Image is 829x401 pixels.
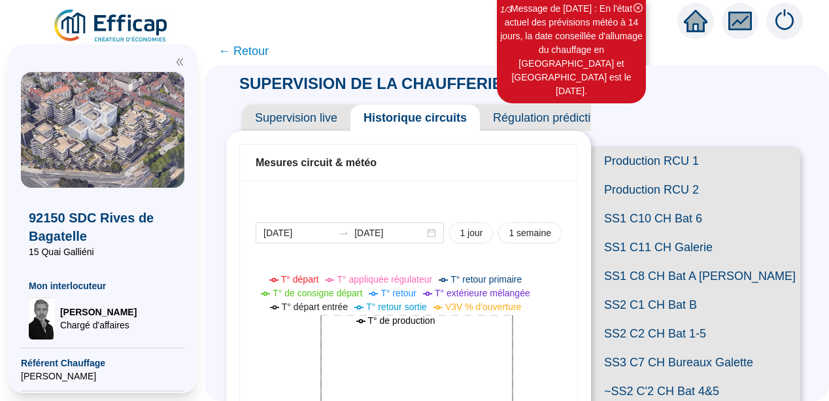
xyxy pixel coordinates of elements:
[591,290,800,319] span: SS2 C1 CH Bat B
[509,226,551,240] span: 1 semaine
[450,274,522,285] span: T° retour primaire
[591,233,800,262] span: SS1 C11 CH Galerie
[52,8,171,44] img: efficap energie logo
[368,315,435,326] span: T° de production
[21,357,184,370] span: Référent Chauffage
[21,370,184,383] span: [PERSON_NAME]
[337,274,432,285] span: T° appliquée régulateur
[339,228,349,238] span: to
[591,175,800,204] span: Production RCU 2
[242,105,350,131] span: Supervision live
[60,305,137,319] span: [PERSON_NAME]
[449,222,493,243] button: 1 jour
[60,319,137,332] span: Chargé d'affaires
[281,274,319,285] span: T° départ
[366,302,427,312] span: T° retour sortie
[350,105,480,131] span: Historique circuits
[634,3,643,12] span: close-circle
[591,319,800,348] span: SS2 C2 CH Bat 1-5
[218,42,269,60] span: ← Retour
[263,226,333,240] input: Date de début
[29,279,177,292] span: Mon interlocuteur
[273,288,362,298] span: T° de consigne départ
[499,2,644,98] div: Message de [DATE] : En l'état actuel des prévisions météo à 14 jours, la date conseillée d'alluma...
[498,222,562,243] button: 1 semaine
[381,288,416,298] span: T° retour
[282,302,348,312] span: T° départ entrée
[684,9,707,33] span: home
[339,228,349,238] span: swap-right
[435,288,530,298] span: T° extérieure mélangée
[256,155,562,171] div: Mesures circuit & météo
[445,302,521,312] span: V3V % d'ouverture
[29,245,177,258] span: 15 Quai Galliéni
[728,9,752,33] span: fund
[460,226,482,240] span: 1 jour
[500,5,512,14] i: 1 / 3
[175,58,184,67] span: double-left
[591,147,800,175] span: Production RCU 1
[29,209,177,245] span: 92150 SDC Rives de Bagatelle
[591,204,800,233] span: SS1 C10 CH Bat 6
[480,105,616,131] span: Régulation prédictive
[591,262,800,290] span: SS1 C8 CH Bat A [PERSON_NAME]
[354,226,424,240] input: Date de fin
[591,348,800,377] span: SS3 C7 CH Bureaux Galette
[29,298,55,340] img: Chargé d'affaires
[226,75,516,92] span: SUPERVISION DE LA CHAUFFERIE
[766,3,803,39] img: alerts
